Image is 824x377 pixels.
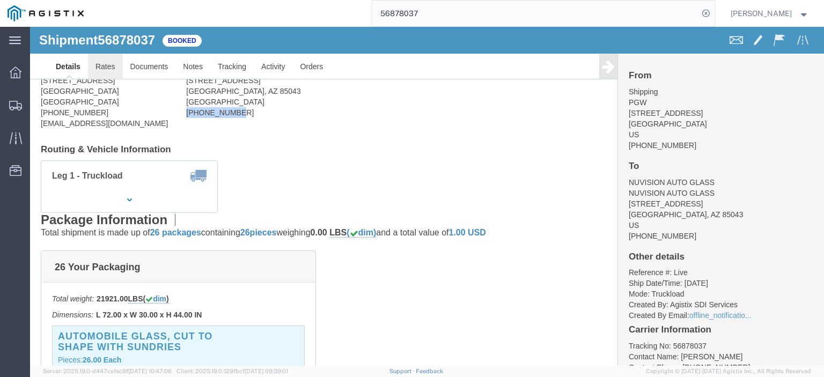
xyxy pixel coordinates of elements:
button: [PERSON_NAME] [730,7,810,20]
iframe: FS Legacy Container [30,27,824,366]
span: Jesse Jordan [731,8,792,19]
span: Client: 2025.19.0-129fbcf [176,368,288,374]
span: Server: 2025.19.0-d447cefac8f [43,368,172,374]
input: Search for shipment number, reference number [372,1,698,26]
a: Support [389,368,416,374]
span: [DATE] 09:39:01 [245,368,288,374]
a: Feedback [416,368,443,374]
span: Copyright © [DATE]-[DATE] Agistix Inc., All Rights Reserved [646,367,811,376]
img: logo [8,5,84,21]
span: [DATE] 10:47:06 [128,368,172,374]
